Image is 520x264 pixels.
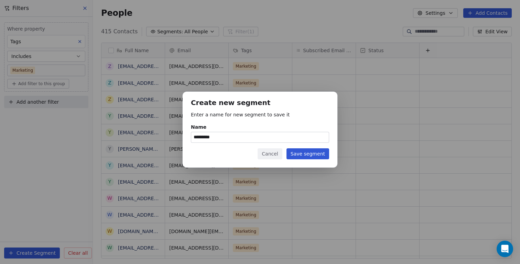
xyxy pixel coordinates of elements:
button: Cancel [258,148,282,159]
div: Name [191,124,329,130]
h1: Create new segment [191,100,329,107]
p: Enter a name for new segment to save it [191,111,329,118]
button: Save segment [286,148,329,159]
input: Name [191,132,329,142]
